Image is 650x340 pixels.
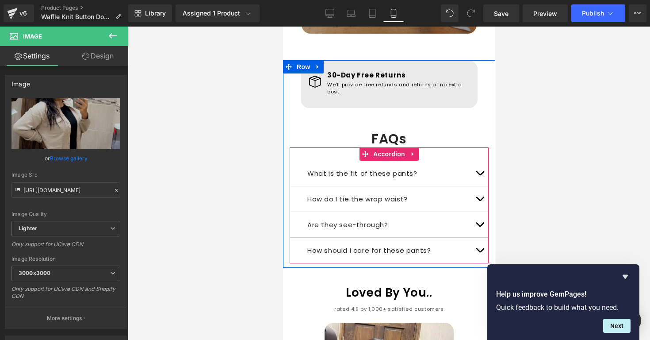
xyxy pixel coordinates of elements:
p: rated 4.9 by 1,000+ satisfied customers [7,278,206,287]
a: Desktop [319,4,340,22]
span: Row [11,34,29,47]
div: We'll provide free refunds and returns at no extra cost. [42,54,190,69]
div: Assigned 1 Product [183,9,252,18]
a: New Library [128,4,172,22]
p: How should I care for these pants? [24,218,188,230]
p: What is the fit of these pants? [24,141,188,153]
a: Expand / Collapse [29,34,41,47]
input: Link [11,182,120,198]
p: Quick feedback to build what you need. [496,303,631,312]
a: Expand / Collapse [124,121,136,134]
span: Image [23,33,42,40]
button: More settings [5,308,126,328]
a: Design [66,46,130,66]
span: Loved By You.. [63,258,149,274]
span: Waffle Knit Button Down [41,13,111,20]
b: 3000x3000 [19,270,50,276]
button: Undo [441,4,459,22]
button: More [629,4,646,22]
a: Tablet [362,4,383,22]
span: Library [145,9,166,17]
div: or [11,154,120,163]
div: Image Src [11,172,120,178]
a: Laptop [340,4,362,22]
button: Hide survey [620,271,631,282]
a: Mobile [383,4,404,22]
div: Image [11,75,30,88]
span: Save [494,9,509,18]
div: Image Quality [11,211,120,217]
a: Preview [523,4,568,22]
p: Are they see-through? [24,192,188,204]
button: Next question [603,319,631,333]
div: v6 [18,8,29,19]
h2: Help us improve GemPages! [496,289,631,300]
a: v6 [4,4,34,22]
p: How do I tie the wrap waist? [24,166,188,178]
div: Image Resolution [11,256,120,262]
div: Help us improve GemPages! [496,271,631,333]
h1: FAQs [7,104,206,121]
strong: 30-Day Free Returns [44,44,122,53]
b: Lighter [19,225,37,232]
div: Only support for UCare CDN [11,241,120,254]
a: Product Pages [41,4,128,12]
span: Accordion [88,121,124,134]
span: Preview [533,9,557,18]
button: Redo [462,4,480,22]
a: Browse gallery [50,151,88,166]
p: More settings [47,314,82,322]
div: Only support for UCare CDN and Shopify CDN [11,286,120,305]
span: Publish [582,10,604,17]
button: Publish [571,4,625,22]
